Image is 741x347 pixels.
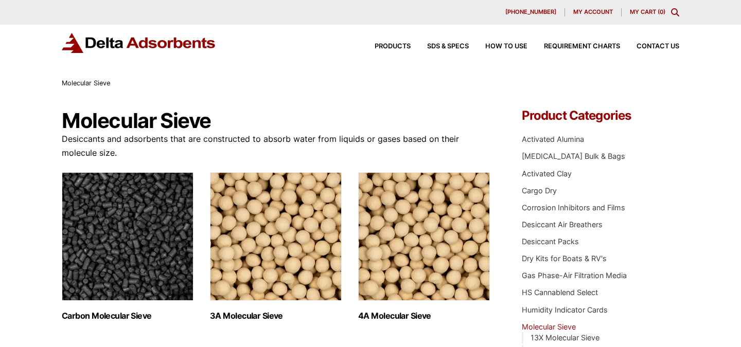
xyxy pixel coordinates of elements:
a: 13X Molecular Sieve [531,333,599,342]
a: My Cart (0) [630,8,665,15]
img: Carbon Molecular Sieve [62,172,193,301]
h1: Molecular Sieve [62,109,491,132]
h2: Carbon Molecular Sieve [62,311,193,321]
a: How to Use [469,43,527,50]
span: [PHONE_NUMBER] [505,9,556,15]
p: Desiccants and adsorbents that are constructed to absorb water from liquids or gases based on the... [62,132,491,160]
a: Activated Alumina [522,135,584,143]
a: Dry Kits for Boats & RV's [522,254,607,263]
h2: 3A Molecular Sieve [210,311,342,321]
a: Visit product category Carbon Molecular Sieve [62,172,193,321]
a: My account [565,8,622,16]
div: Toggle Modal Content [671,8,679,16]
a: HS Cannablend Select [522,288,598,297]
a: Visit product category 4A Molecular Sieve [358,172,490,321]
img: Delta Adsorbents [62,33,216,53]
a: Humidity Indicator Cards [522,305,608,314]
a: Requirement Charts [527,43,620,50]
a: Desiccant Air Breathers [522,220,603,229]
span: How to Use [485,43,527,50]
a: [MEDICAL_DATA] Bulk & Bags [522,152,625,160]
span: Molecular Sieve [62,79,110,87]
a: Corrosion Inhibitors and Films [522,203,625,212]
a: Cargo Dry [522,186,557,195]
a: Visit product category 3A Molecular Sieve [210,172,342,321]
span: 0 [660,8,663,15]
span: My account [573,9,613,15]
a: Molecular Sieve [522,322,576,331]
span: Requirement Charts [544,43,620,50]
img: 4A Molecular Sieve [358,172,490,301]
img: 3A Molecular Sieve [210,172,342,301]
a: Products [358,43,411,50]
a: SDS & SPECS [411,43,469,50]
h2: 4A Molecular Sieve [358,311,490,321]
a: Gas Phase-Air Filtration Media [522,271,627,280]
span: SDS & SPECS [427,43,469,50]
a: Contact Us [620,43,679,50]
a: Desiccant Packs [522,237,579,246]
a: [PHONE_NUMBER] [497,8,565,16]
a: Activated Clay [522,169,572,178]
span: Contact Us [637,43,679,50]
h4: Product Categories [522,109,679,122]
span: Products [375,43,411,50]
